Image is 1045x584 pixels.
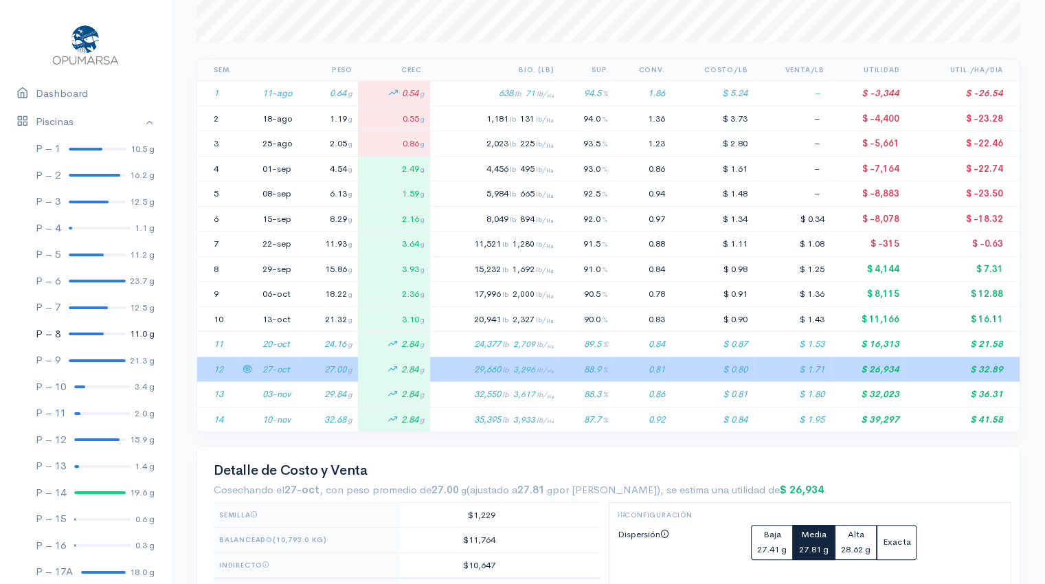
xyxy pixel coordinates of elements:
[614,407,670,431] td: 0.92
[830,382,905,407] td: $ 32,023
[603,339,608,349] span: %
[513,389,554,400] span: 3,617
[358,106,430,131] td: 0.55
[36,564,73,580] div: P – 17A
[214,363,223,375] span: 12
[130,486,155,499] div: 19.6 g
[214,188,218,199] span: 5
[830,206,905,232] td: $ -8,078
[559,382,614,407] td: 88.3
[614,256,670,282] td: 0.84
[537,340,554,349] span: lb/
[614,306,670,332] td: 0.83
[257,131,298,157] td: 25-ago
[670,357,753,382] td: $ 0.80
[814,113,824,124] span: –
[546,243,554,249] sub: Ha
[614,206,670,232] td: 0.97
[905,256,1020,282] td: $ 7.31
[830,332,905,357] td: $ 16,313
[348,139,352,148] span: g
[36,168,60,183] div: P – 2
[602,239,608,249] span: %
[602,164,608,174] span: %
[905,407,1020,431] td: $ 41.58
[298,232,358,257] td: 11.93
[214,137,218,149] span: 3
[257,332,298,357] td: 20-oct
[298,382,358,407] td: 29.84
[841,543,870,555] small: 28.62 g
[502,315,508,324] span: lb
[536,265,554,274] span: lb/
[830,181,905,207] td: $ -8,883
[502,289,508,299] span: lb
[49,22,122,66] img: Opumarsa
[214,163,218,175] span: 4
[298,357,358,382] td: 27.00
[430,206,560,232] td: 8,049
[36,326,60,342] div: P – 8
[559,131,614,157] td: 93.5
[559,357,614,382] td: 88.9
[830,256,905,282] td: $ 4,144
[546,268,554,274] sub: Ha
[420,214,425,224] span: g
[536,240,554,249] span: lb/
[420,114,425,124] span: g
[670,256,753,282] td: $ 0.98
[430,81,560,106] td: 638
[905,106,1020,131] td: $ -23.28
[520,164,554,175] span: 495
[513,238,554,249] span: 1,280
[214,338,223,350] span: 11
[298,282,358,307] td: 18.22
[830,81,905,106] td: $ -3,344
[547,394,554,400] sub: Ha
[358,306,430,332] td: 3.10
[670,81,753,106] td: $ 5.24
[130,327,155,341] div: 11.0 g
[348,239,352,249] span: g
[614,357,670,382] td: 0.81
[130,565,155,579] div: 18.0 g
[603,390,608,399] span: %
[670,206,753,232] td: $ 1.34
[801,528,827,540] span: Media
[546,117,554,124] sub: Ha
[536,139,554,148] span: lb/
[757,543,787,555] small: 27.41 g
[36,458,66,474] div: P – 13
[430,306,560,332] td: 20,941
[298,407,358,431] td: 32.68
[799,338,824,350] span: $ 1.53
[348,189,352,199] span: g
[348,339,352,349] span: g
[348,214,352,224] span: g
[214,213,218,225] span: 6
[298,81,358,106] td: 0.64
[546,293,554,300] sub: Ha
[830,232,905,257] td: $ -315
[877,525,917,561] button: Exacta
[502,265,508,274] span: lb
[830,306,905,332] td: $ 11,166
[559,59,614,81] th: Sup.
[537,390,554,399] span: lb/
[763,528,781,540] span: Baja
[602,189,608,199] span: %
[670,407,753,431] td: $ 0.84
[835,525,877,561] button: Alta28.62 g
[559,407,614,431] td: 87.7
[358,282,430,307] td: 2.36
[614,106,670,131] td: 1.36
[830,156,905,181] td: $ -7,164
[814,163,824,175] span: –
[905,206,1020,232] td: $ -18.32
[130,248,155,262] div: 11.2 g
[135,513,155,526] div: 0.6 g
[430,131,560,157] td: 2,023
[602,114,608,124] span: %
[257,382,298,407] td: 03-nov
[348,390,352,399] span: g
